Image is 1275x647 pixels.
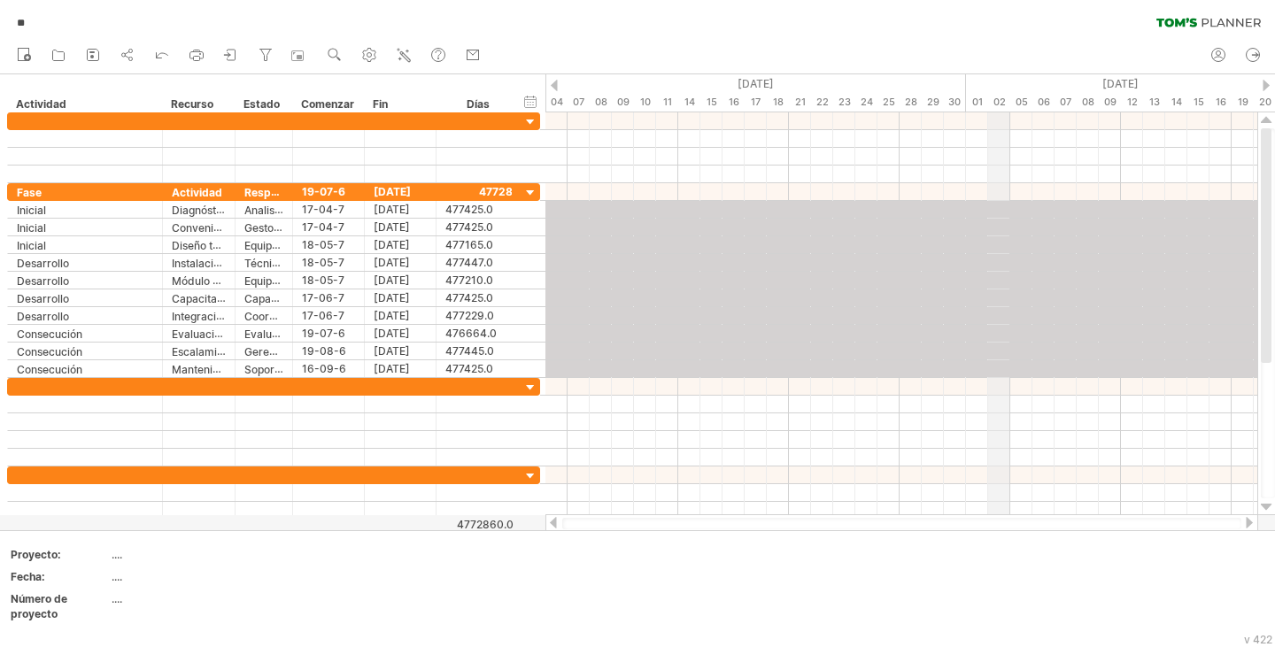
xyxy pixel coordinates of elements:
[302,327,345,340] font: 19-07-6
[457,518,514,531] font: 4772860.0
[861,96,873,108] font: 24
[684,96,695,108] font: 14
[900,93,922,112] div: Lunes, 28 de abril de 2025
[445,220,493,234] font: 477425.0
[944,93,966,112] div: Miércoles, 30 de abril de 2025
[993,96,1006,108] font: 02
[17,257,69,270] font: Desarrollo
[445,327,497,340] font: 476664.0
[634,93,656,112] div: Jueves, 10 de abril de 2025
[11,548,61,561] font: Proyecto:
[1099,93,1121,112] div: Viernes, 9 de mayo de 2025
[811,93,833,112] div: Martes, 22 de abril de 2025
[302,203,344,216] font: 17-04-7
[172,273,296,288] font: Módulo móvil y jornadas
[16,97,66,111] font: Actividad
[833,93,855,112] div: Miércoles, 23 de abril de 2025
[172,186,222,199] font: Actividad
[301,97,354,111] font: Comenzar
[244,203,353,217] font: Analista de proyectos
[244,256,354,270] font: Técnicos instaladores
[678,93,700,112] div: Lunes, 14 de abril de 2025
[17,274,69,288] font: Desarrollo
[595,96,607,108] font: 08
[244,238,318,252] font: Equipo técnico
[656,93,678,112] div: Viernes, 11 de abril de 2025
[1232,93,1254,112] div: Lunes, 19 de mayo de 2025
[172,291,294,305] font: Capacitación a choferes
[172,238,306,252] font: Diseño técnico del sistema
[816,96,829,108] font: 22
[374,185,411,198] font: [DATE]
[1016,96,1028,108] font: 05
[855,93,877,112] div: Jueves, 24 de abril de 2025
[243,97,280,111] font: Estado
[1165,93,1187,112] div: Miércoles, 14 de mayo de 2025
[302,309,344,322] font: 17-06-7
[445,344,494,358] font: 477445.0
[545,93,568,112] div: Viernes, 4 de abril de 2025
[374,291,410,304] font: [DATE]
[112,548,122,561] font: ....
[1187,93,1209,112] div: Jueves, 15 de mayo de 2025
[244,327,337,341] font: Evaluador externo
[877,93,900,112] div: Viernes, 25 de abril de 2025
[17,363,82,376] font: Consecución
[374,344,410,358] font: [DATE]
[479,74,966,93] div: Abril de 2025
[445,291,493,304] font: 477425.0
[1055,93,1077,112] div: Miércoles, 7 de mayo de 2025
[948,96,961,108] font: 30
[729,96,739,108] font: 16
[112,592,122,605] font: ....
[373,97,388,111] font: Fin
[988,93,1010,112] div: Viernes, 2 de mayo de 2025
[1121,93,1143,112] div: Lunes, 12 de mayo de 2025
[244,344,349,358] font: Gerente de proyecto
[1060,96,1071,108] font: 07
[927,96,939,108] font: 29
[1259,96,1271,108] font: 20
[551,96,563,108] font: 04
[244,309,326,323] font: Coordinador C5
[302,344,346,358] font: 19-08-6
[773,96,784,108] font: 18
[1077,93,1099,112] div: Jueves, 8 de mayo de 2025
[17,221,46,235] font: Inicial
[244,185,312,199] font: Responsable
[707,96,717,108] font: 15
[617,96,630,108] font: 09
[445,273,493,287] font: 477210.0
[374,327,410,340] font: [DATE]
[1209,93,1232,112] div: Viernes, 16 de mayo de 2025
[374,362,410,375] font: [DATE]
[745,93,767,112] div: Jueves, 17 de abril de 2025
[374,220,410,234] font: [DATE]
[590,93,612,112] div: Martes, 8 de abril de 2025
[11,570,45,583] font: Fecha:
[795,96,806,108] font: 21
[374,273,410,287] font: [DATE]
[568,93,590,112] div: Lunes, 7 de abril de 2025
[172,256,306,270] font: Instalación piloto QR/Botón
[663,96,672,108] font: 11
[172,203,321,217] font: Diagnóstico y mapeo de rutas
[838,96,851,108] font: 23
[445,256,493,269] font: 477447.0
[640,96,651,108] font: 10
[11,592,67,620] font: Número de proyecto
[17,345,82,358] font: Consecución
[302,185,345,198] font: 19-07-6
[612,93,634,112] div: Miércoles, 9 de abril de 2025
[1102,77,1139,90] font: [DATE]
[17,310,69,323] font: Desarrollo
[244,362,324,376] font: Soporte técnico
[1149,96,1160,108] font: 13
[905,96,917,108] font: 28
[445,203,493,216] font: 477425.0
[374,238,410,251] font: [DATE]
[1127,96,1138,108] font: 12
[1038,96,1050,108] font: 06
[1032,93,1055,112] div: Martes, 6 de mayo de 2025
[302,256,344,269] font: 18-05-7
